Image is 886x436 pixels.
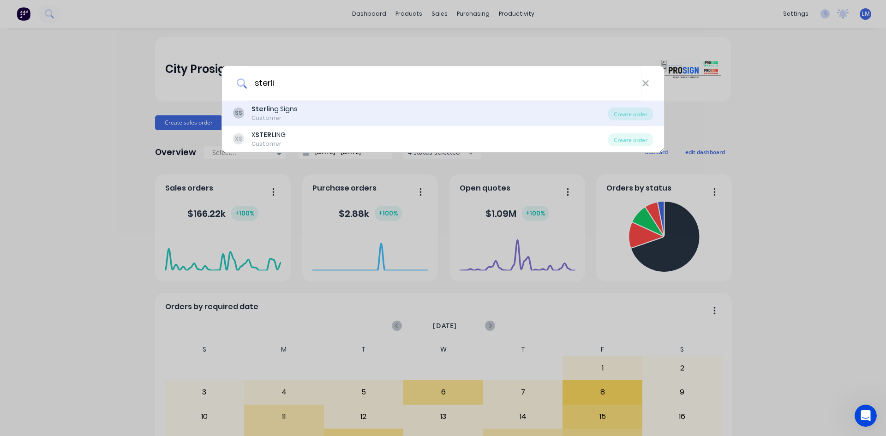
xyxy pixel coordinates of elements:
input: Enter a customer name to create a new order... [247,66,642,101]
div: X NG [251,130,286,140]
iframe: Intercom live chat [855,405,877,427]
div: Create order [608,133,653,146]
b: Sterli [251,104,270,113]
div: XS [233,133,244,144]
div: Create order [608,108,653,120]
b: STERLI [255,130,276,139]
div: ng Signs [251,104,298,114]
div: SS [233,108,244,119]
div: Customer [251,140,286,148]
div: Customer [251,114,298,122]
